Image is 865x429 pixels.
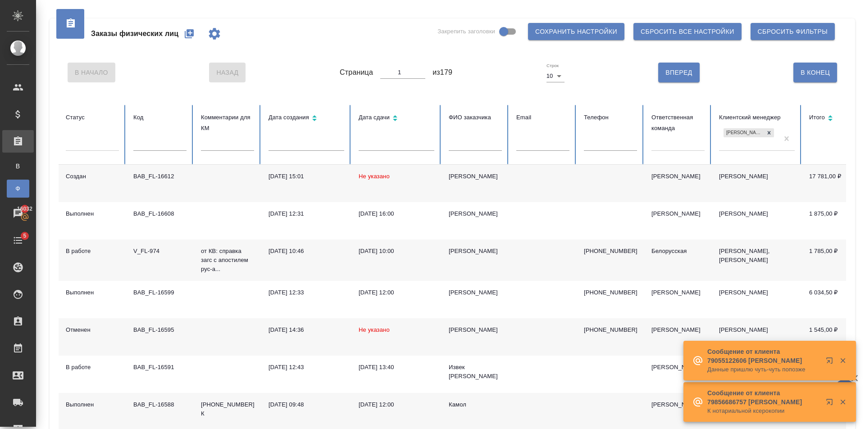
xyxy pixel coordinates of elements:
div: Выполнен [66,400,119,409]
div: [DATE] 12:31 [269,209,344,218]
button: Сбросить все настройки [633,23,742,40]
div: [PERSON_NAME] [449,247,502,256]
div: BAB_FL-16591 [133,363,187,372]
div: Сортировка [809,112,862,125]
div: [DATE] 12:00 [359,288,434,297]
div: Клиентский менеджер [719,112,795,123]
p: Данные пришлю чуть-чуть попозже [707,365,820,374]
div: Отменен [66,325,119,334]
div: [PERSON_NAME] [651,325,705,334]
div: В работе [66,363,119,372]
div: [DATE] 12:43 [269,363,344,372]
button: В Конец [793,63,837,82]
div: BAB_FL-16612 [133,172,187,181]
div: 10 [546,70,565,82]
button: Вперед [658,63,699,82]
span: Страница [340,67,373,78]
div: BAB_FL-16608 [133,209,187,218]
button: Сохранить настройки [528,23,624,40]
span: Сохранить настройки [535,26,617,37]
td: [PERSON_NAME], [PERSON_NAME] [712,239,802,281]
span: Заказы физических лиц [91,28,178,39]
span: Закрепить заголовки [437,27,495,36]
label: Строк [546,63,559,68]
div: [DATE] 15:01 [269,172,344,181]
span: В [11,162,25,171]
span: Сбросить фильтры [758,26,828,37]
div: Выполнен [66,209,119,218]
div: [PERSON_NAME] [651,363,705,372]
button: Закрыть [833,357,852,365]
p: от КВ: справка загс с апостилем рус-а... [201,247,254,274]
div: Email [516,112,569,123]
div: В работе [66,247,119,256]
a: Ф [7,180,29,198]
div: Ответственная команда [651,112,705,134]
p: Сообщение от клиента 79856686757 [PERSON_NAME] [707,388,820,406]
div: [DATE] 14:36 [269,325,344,334]
div: [DATE] 10:46 [269,247,344,256]
div: Камол [449,400,502,409]
p: [PHONE_NUMBER] [584,288,637,297]
span: Не указано [359,326,390,333]
span: Сбросить все настройки [641,26,734,37]
div: Выполнен [66,288,119,297]
button: Закрыть [833,398,852,406]
td: [PERSON_NAME] [712,165,802,202]
span: Не указано [359,173,390,180]
button: Открыть в новой вкладке [820,393,842,415]
div: [PERSON_NAME] [449,209,502,218]
p: [PHONE_NUMBER] [584,325,637,334]
div: Комментарии для КМ [201,112,254,134]
div: Сортировка [359,112,434,125]
div: [PERSON_NAME] [651,209,705,218]
div: Телефон [584,112,637,123]
div: Создан [66,172,119,181]
div: Извек [PERSON_NAME] [449,363,502,381]
td: [PERSON_NAME] [712,281,802,318]
p: [PHONE_NUMBER] К [201,400,254,418]
div: [DATE] 12:33 [269,288,344,297]
div: V_FL-974 [133,247,187,256]
div: Код [133,112,187,123]
span: В Конец [801,67,830,78]
div: [PERSON_NAME] [724,128,764,138]
span: 16032 [12,204,38,213]
span: Ф [11,184,25,193]
button: Сбросить фильтры [751,23,835,40]
div: [PERSON_NAME] [449,325,502,334]
span: Вперед [665,67,692,78]
div: [PERSON_NAME] [449,172,502,181]
div: [DATE] 10:00 [359,247,434,256]
div: Сортировка [269,112,344,125]
div: [PERSON_NAME] [651,172,705,181]
button: Открыть в новой вкладке [820,352,842,373]
div: BAB_FL-16599 [133,288,187,297]
p: К нотариальной ксерокопии [707,406,820,415]
div: [PERSON_NAME] [651,400,705,409]
div: [DATE] 16:00 [359,209,434,218]
div: [PERSON_NAME] [651,288,705,297]
span: из 179 [432,67,452,78]
div: BAB_FL-16588 [133,400,187,409]
div: [DATE] 09:48 [269,400,344,409]
p: [PHONE_NUMBER] [584,247,637,256]
div: [PERSON_NAME] [449,288,502,297]
div: [DATE] 12:00 [359,400,434,409]
a: 16032 [2,202,34,225]
td: [PERSON_NAME] [712,318,802,356]
a: 5 [2,229,34,252]
td: [PERSON_NAME] [712,202,802,239]
button: Создать [178,23,200,45]
a: В [7,157,29,175]
div: Белорусская [651,247,705,256]
div: [DATE] 13:40 [359,363,434,372]
div: BAB_FL-16595 [133,325,187,334]
div: ФИО заказчика [449,112,502,123]
div: Статус [66,112,119,123]
span: 5 [18,231,32,240]
p: Сообщение от клиента 79055122606 [PERSON_NAME] [707,347,820,365]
